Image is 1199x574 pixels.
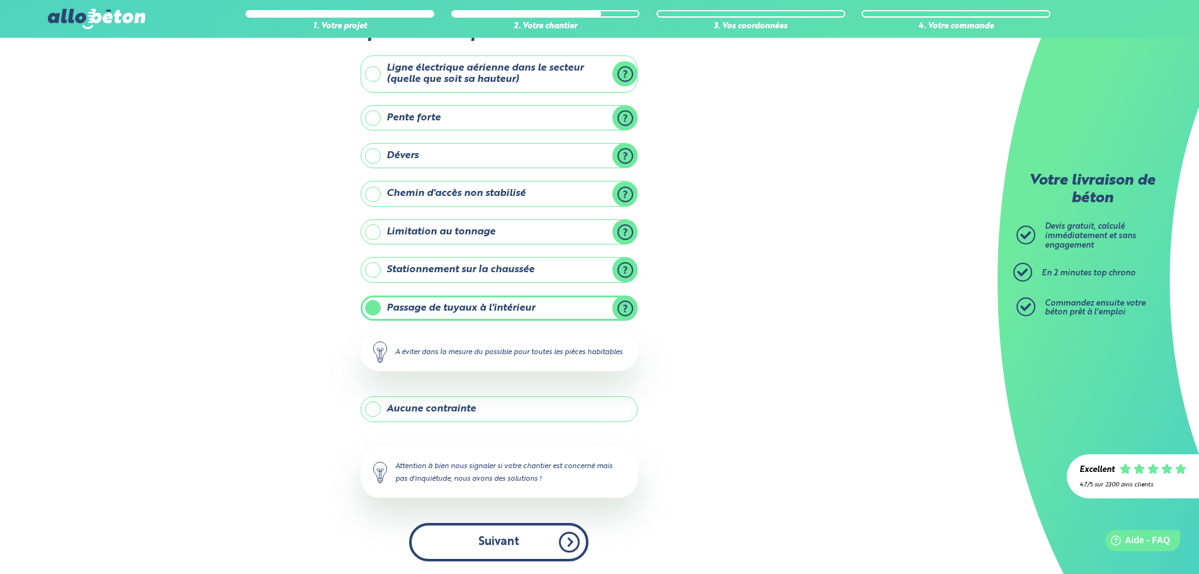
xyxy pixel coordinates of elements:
[656,22,845,32] div: 3. Vos coordonnées
[361,143,638,168] label: Dévers
[361,219,638,244] label: Limitation au tonnage
[48,9,145,29] img: allobéton
[361,396,638,422] label: Aucune contrainte
[361,296,638,321] label: Passage de tuyaux à l'intérieur
[361,105,638,130] label: Pente forte
[361,257,638,282] label: Stationnement sur la chaussée
[361,181,638,206] label: Chemin d'accès non stabilisé
[361,333,638,371] div: A éviter dans la mesure du possible pour toutes les pièces habitables
[361,55,638,93] label: Ligne électrique aérienne dans le secteur (quelle que soit sa hauteur)
[451,22,640,32] div: 2. Votre chantier
[409,523,588,561] button: Suivant
[862,22,1050,32] div: 4. Votre commande
[361,447,638,498] div: Attention à bien nous signaler si votre chantier est concerné mais pas d'inquiétude, nous avons d...
[1087,525,1185,560] iframe: Help widget launcher
[245,22,434,32] div: 1. Votre projet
